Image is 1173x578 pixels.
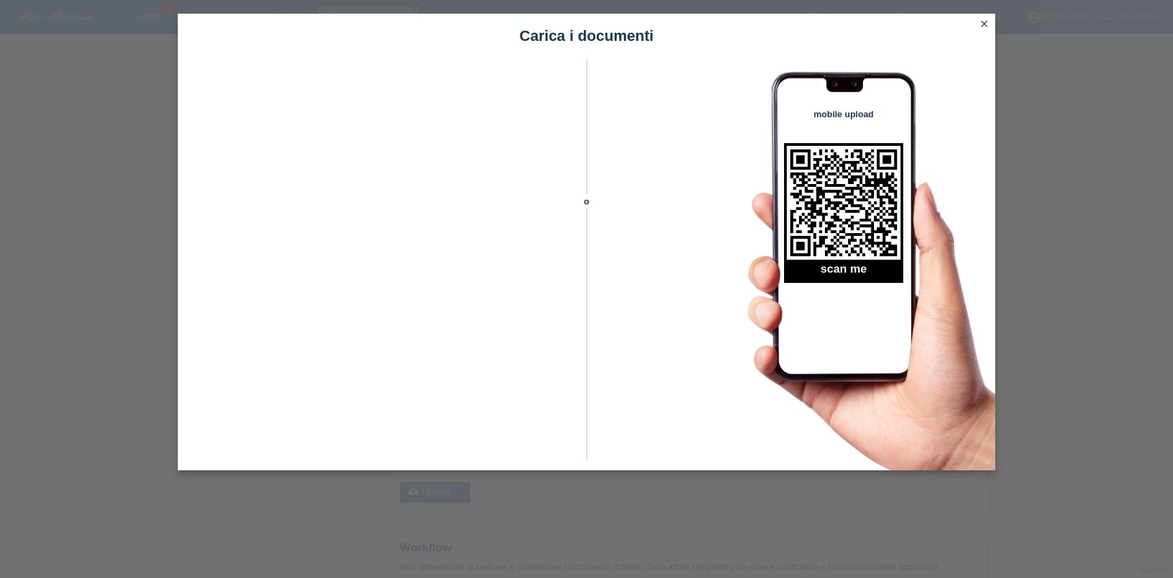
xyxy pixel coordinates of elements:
[979,18,990,29] i: close
[975,17,993,33] a: close
[784,262,903,283] h2: scan me
[563,194,610,209] span: o
[198,92,563,433] iframe: Upload
[178,27,995,44] h1: Carica i documenti
[784,109,903,119] h4: mobile upload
